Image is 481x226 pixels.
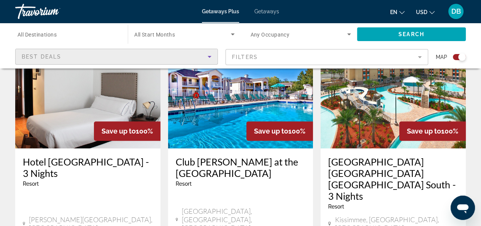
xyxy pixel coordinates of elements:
div: 100% [94,121,160,141]
iframe: Button to launch messaging window [451,196,475,220]
span: Resort [176,181,192,187]
div: 100% [399,121,466,141]
button: User Menu [446,3,466,19]
img: C489O01X.jpg [168,27,313,148]
div: 100% [246,121,313,141]
button: Change language [390,6,405,18]
mat-select: Sort by [22,52,211,61]
span: Best Deals [22,54,61,60]
span: USD [416,9,427,15]
span: Any Occupancy [251,32,290,38]
a: Hotel [GEOGRAPHIC_DATA] - 3 Nights [23,156,153,179]
a: Travorium [15,2,91,21]
a: Club [PERSON_NAME] at the [GEOGRAPHIC_DATA] [176,156,306,179]
a: [GEOGRAPHIC_DATA] [GEOGRAPHIC_DATA] [GEOGRAPHIC_DATA] South - 3 Nights [328,156,458,202]
a: Getaways [254,8,279,14]
span: Search [398,31,424,37]
span: All Destinations [17,32,57,38]
button: Search [357,27,466,41]
span: DB [451,8,461,15]
a: Getaways Plus [202,8,239,14]
span: Save up to [102,127,136,135]
img: RGF1E01X.jpg [321,27,466,148]
span: Resort [23,181,39,187]
img: RW89I01X.jpg [15,27,160,148]
span: en [390,9,397,15]
span: Save up to [407,127,441,135]
span: All Start Months [134,32,175,38]
button: Change currency [416,6,435,18]
span: Resort [328,204,344,210]
span: Map [436,52,447,62]
button: Filter [225,49,428,65]
span: Save up to [254,127,288,135]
